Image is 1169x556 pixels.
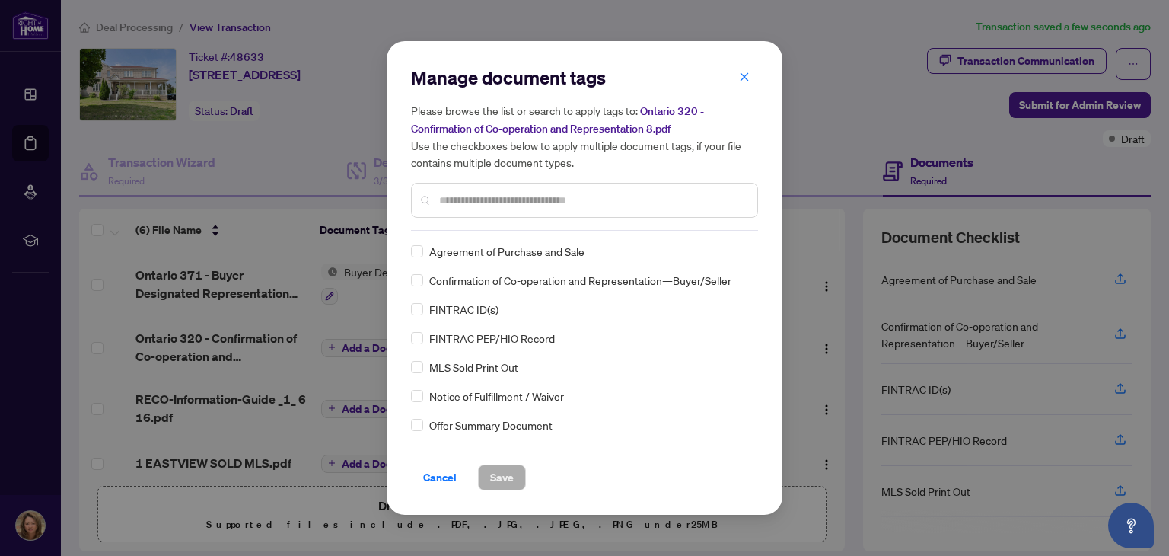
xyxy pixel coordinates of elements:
[429,417,553,433] span: Offer Summary Document
[739,72,750,82] span: close
[429,272,731,289] span: Confirmation of Co-operation and Representation—Buyer/Seller
[429,301,498,318] span: FINTRAC ID(s)
[411,465,469,490] button: Cancel
[429,359,518,375] span: MLS Sold Print Out
[423,465,457,490] span: Cancel
[429,388,564,404] span: Notice of Fulfillment / Waiver
[429,243,584,260] span: Agreement of Purchase and Sale
[478,465,526,490] button: Save
[411,102,758,171] h5: Please browse the list or search to apply tags to: Use the checkboxes below to apply multiple doc...
[1108,503,1154,548] button: Open asap
[429,330,555,347] span: FINTRAC PEP/HIO Record
[411,66,758,90] h2: Manage document tags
